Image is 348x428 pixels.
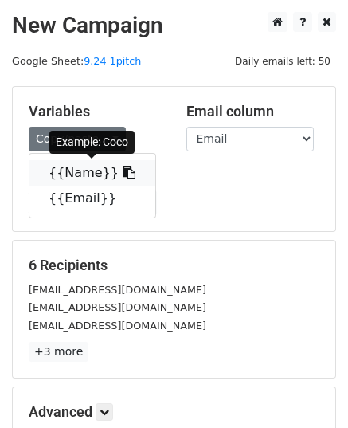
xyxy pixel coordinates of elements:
h5: 6 Recipients [29,257,319,274]
div: 聊天小组件 [268,351,348,428]
h5: Advanced [29,403,319,421]
small: [EMAIL_ADDRESS][DOMAIN_NAME] [29,320,206,332]
small: Google Sheet: [12,55,141,67]
span: Daily emails left: 50 [229,53,336,70]
a: {{Email}} [29,186,155,211]
small: [EMAIL_ADDRESS][DOMAIN_NAME] [29,301,206,313]
a: 9.24 1pitch [84,55,141,67]
a: +3 more [29,342,88,362]
h5: Variables [29,103,162,120]
h5: Email column [186,103,320,120]
h2: New Campaign [12,12,336,39]
iframe: Chat Widget [268,351,348,428]
a: Daily emails left: 50 [229,55,336,67]
div: Example: Coco [49,131,135,154]
small: [EMAIL_ADDRESS][DOMAIN_NAME] [29,284,206,296]
a: {{Name}} [29,160,155,186]
a: Copy/paste... [29,127,126,151]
